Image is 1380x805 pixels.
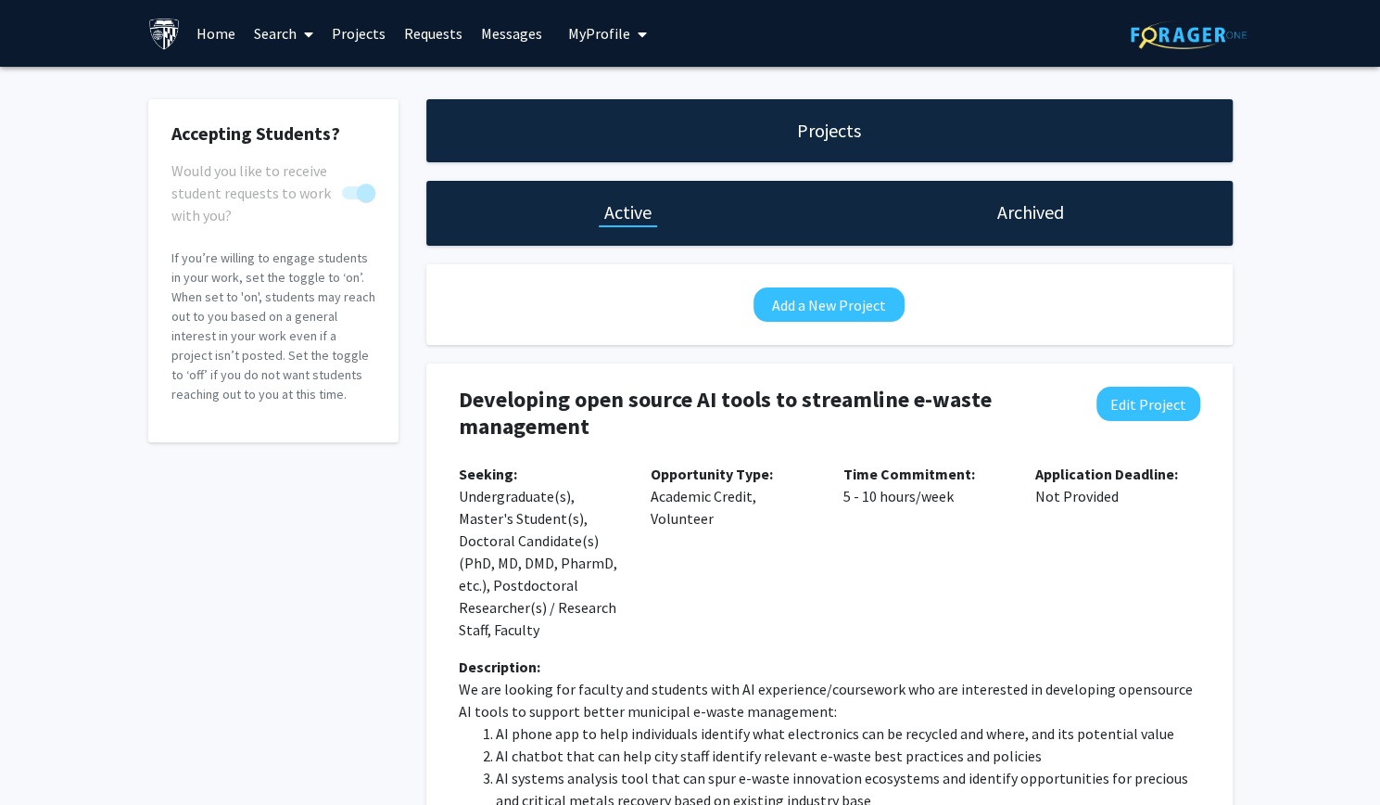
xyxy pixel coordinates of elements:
span: Would you like to receive student requests to work with you? [171,160,335,226]
b: Application Deadline: [1035,465,1178,483]
button: Edit Project [1096,387,1200,421]
img: Johns Hopkins University Logo [148,18,181,50]
b: Opportunity Type: [651,465,773,483]
h1: Archived [997,199,1064,225]
div: Description: [459,656,1200,678]
li: AI chatbot that can help city staff identify relevant e-waste best practices and policies [496,745,1200,767]
a: Messages [472,1,551,66]
span: My Profile [568,24,630,43]
p: Academic Credit, Volunteer [651,463,816,530]
a: Search [245,1,323,66]
h4: Developing open source AI tools to streamline e-waste management [459,387,1067,441]
img: ForagerOne Logo [1131,20,1247,49]
p: Undergraduate(s), Master's Student(s), Doctoral Candidate(s) (PhD, MD, DMD, PharmD, etc.), Postdo... [459,463,624,641]
h2: Accepting Students? [171,122,375,145]
a: Home [187,1,245,66]
p: We are looking for faculty and students with AI experience/coursework who are interested in devel... [459,678,1200,722]
button: Add a New Project [753,287,905,322]
a: Projects [323,1,395,66]
b: Time Commitment: [843,465,975,483]
p: Not Provided [1035,463,1200,507]
p: 5 - 10 hours/week [843,463,1008,507]
li: AI phone app to help individuals identify what electronics can be recycled and where, and its pot... [496,722,1200,745]
div: You cannot turn this off while you have active projects. [171,160,375,204]
iframe: Chat [14,722,79,791]
b: Seeking: [459,465,517,483]
p: If you’re willing to engage students in your work, set the toggle to ‘on’. When set to 'on', stud... [171,249,375,404]
h1: Projects [797,118,861,144]
a: Requests [395,1,472,66]
h1: Active [604,199,652,225]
